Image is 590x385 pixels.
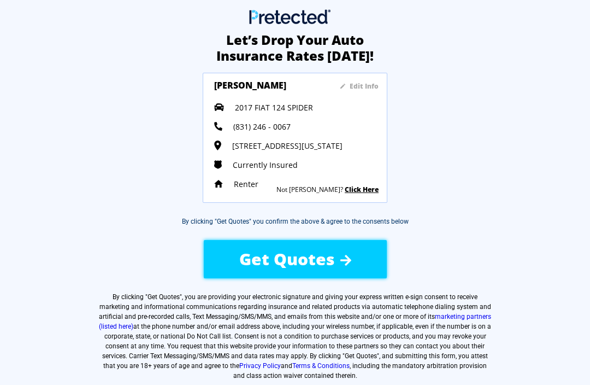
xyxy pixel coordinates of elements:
a: Privacy Policy [239,362,281,370]
img: Main Logo [249,9,331,24]
a: Click Here [345,185,379,194]
span: Renter [234,179,258,189]
label: By clicking " ", you are providing your electronic signature and giving your express written e-si... [99,292,491,381]
a: Terms & Conditions [292,362,350,370]
h2: Let’s Drop Your Auto Insurance Rates [DATE]! [208,32,382,64]
span: Currently Insured [233,160,298,170]
span: (831) 246 - 0067 [233,121,291,132]
span: 2017 FIAT 124 SPIDER [235,102,313,113]
button: Get Quotes [204,240,387,278]
sapn: Edit Info [350,81,379,91]
sapn: Not [PERSON_NAME]? [276,185,343,194]
span: Get Quotes [239,248,335,270]
div: By clicking "Get Quotes" you confirm the above & agree to the consents below [182,217,409,226]
span: [STREET_ADDRESS][US_STATE] [232,141,343,151]
a: marketing partners (listed here) [99,313,491,330]
span: Get Quotes [147,293,180,301]
h3: [PERSON_NAME] [214,79,307,96]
